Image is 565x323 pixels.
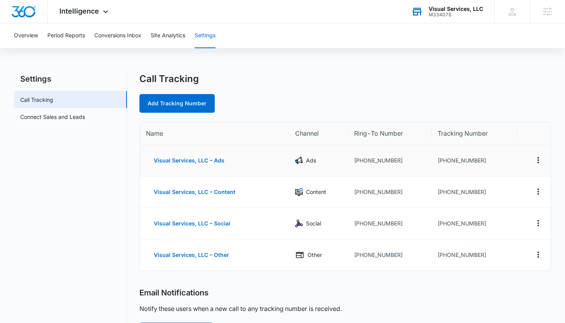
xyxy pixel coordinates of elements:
[47,23,85,48] button: Period Reports
[429,12,483,17] div: account id
[59,7,99,15] span: Intelligence
[195,23,216,48] button: Settings
[94,23,141,48] button: Conversions Inbox
[14,23,38,48] button: Overview
[429,6,483,12] div: account name
[151,23,185,48] button: Site Analytics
